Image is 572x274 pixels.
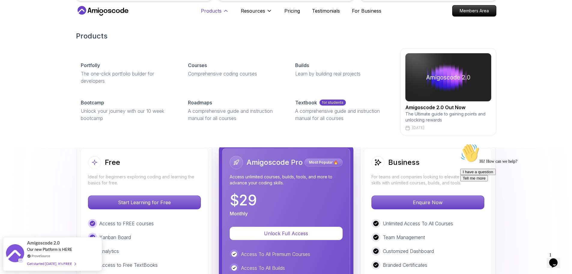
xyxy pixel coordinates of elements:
h2: Amigoscode 2.0 Out Now [405,104,491,111]
a: BuildsLearn by building real projects [290,57,393,82]
a: Pricing [284,7,300,14]
p: Bootcamp [81,99,104,106]
h2: Amigoscode Pro [247,158,303,167]
p: Comprehensive coding courses [188,70,281,77]
p: Start Learning for Free [88,196,201,209]
p: Access To All Premium Courses [241,251,310,258]
p: The one-click portfolio builder for developers [81,70,174,85]
p: Analytics [99,248,119,255]
button: Start Learning for Free [88,195,201,209]
p: For teams and companies looking to elevate their team's skills with unlimited courses, builds, an... [371,174,484,186]
div: Get started [DATE]. It's FREE [27,260,76,267]
p: Customized Dashboard [383,248,434,255]
p: A comprehensive guide and instruction manual for all courses [188,107,281,122]
iframe: chat widget [547,250,566,268]
img: :wave: [2,2,22,22]
p: Products [201,7,222,14]
a: amigoscode 2.0Amigoscode 2.0 Out NowThe Ultimate guide to gaining points and unlocking rewards[DATE] [400,48,496,135]
p: Branded Certificates [383,261,427,269]
p: for students [319,100,346,106]
p: Portfolly [81,62,100,69]
p: Kanban Board [99,234,131,241]
h2: Products [76,31,496,41]
p: Resources [241,7,265,14]
a: RoadmapsA comprehensive guide and instruction manual for all courses [183,94,286,127]
p: Unlock your journey with our 10 week bootcamp [81,107,174,122]
p: Access To All Builds [241,264,285,272]
p: Most Popular 🔥 [305,159,342,165]
img: provesource social proof notification image [6,244,24,264]
a: For Business [352,7,381,14]
h2: Business [388,158,419,167]
p: Roadmaps [188,99,212,106]
p: Team Management [383,234,425,241]
a: Members Area [452,5,496,17]
p: Unlock Full Access [237,230,335,237]
a: BootcampUnlock your journey with our 10 week bootcamp [76,94,178,127]
button: Resources [241,7,272,19]
h2: Free [105,158,120,167]
iframe: chat widget [458,141,566,247]
p: A comprehensive guide and instruction manual for all courses [295,107,388,122]
button: I have a question [2,28,38,34]
p: Enquire Now [372,196,484,209]
span: Our new Platform is HERE [27,247,72,252]
a: Unlock Full Access [230,230,343,236]
p: Courses [188,62,207,69]
p: $ 29 [230,193,257,208]
p: Access to FREE courses [99,220,154,227]
p: Textbook [295,99,317,106]
button: Tell me more [2,34,30,40]
a: Start Learning for Free [88,199,201,205]
button: Products [201,7,229,19]
span: Amigoscode 2.0 [27,239,60,246]
img: amigoscode 2.0 [405,53,491,101]
p: [DATE] [412,125,424,130]
p: Learn by building real projects [295,70,388,77]
a: Enquire Now [371,199,484,205]
p: Unlimited Access To All Courses [383,220,453,227]
p: Access to Free TextBooks [99,261,158,269]
span: Hi! How can we help? [2,18,59,23]
a: PortfollyThe one-click portfolio builder for developers [76,57,178,89]
p: Access unlimited courses, builds, tools, and more to advance your coding skills. [230,174,343,186]
button: Enquire Now [371,195,484,209]
p: Ideal for beginners exploring coding and learning the basics for free. [88,174,201,186]
a: Testimonials [312,7,340,14]
div: 👋Hi! How can we help?I have a questionTell me more [2,2,110,40]
p: Monthly [230,210,248,217]
a: Textbookfor studentsA comprehensive guide and instruction manual for all courses [290,94,393,127]
p: Members Area [452,5,496,16]
a: ProveSource [32,253,50,258]
p: Builds [295,62,309,69]
button: Unlock Full Access [230,227,343,240]
a: CoursesComprehensive coding courses [183,57,286,82]
p: The Ultimate guide to gaining points and unlocking rewards [405,111,491,123]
